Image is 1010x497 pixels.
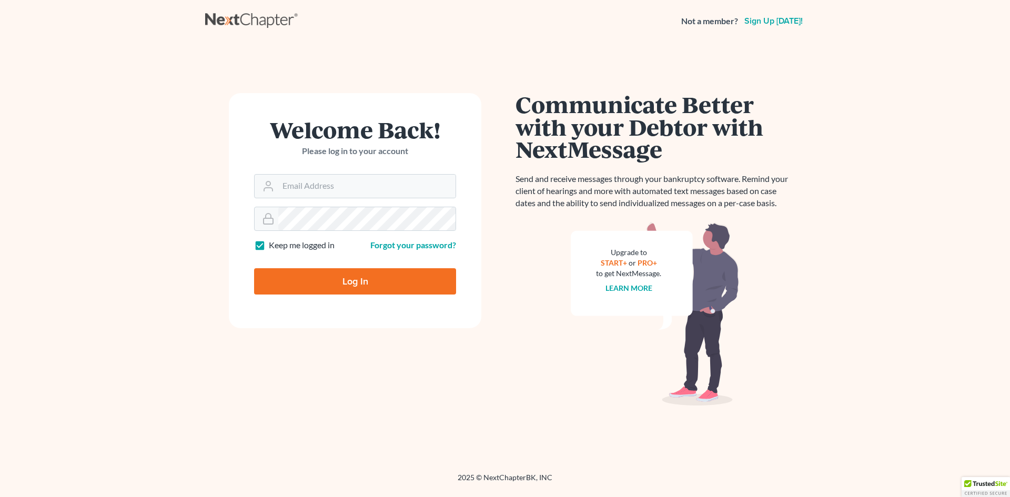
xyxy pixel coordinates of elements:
[962,477,1010,497] div: TrustedSite Certified
[254,145,456,157] p: Please log in to your account
[571,222,739,406] img: nextmessage_bg-59042aed3d76b12b5cd301f8e5b87938c9018125f34e5fa2b7a6b67550977c72.svg
[254,118,456,141] h1: Welcome Back!
[596,268,661,279] div: to get NextMessage.
[605,283,652,292] a: Learn more
[205,472,805,491] div: 2025 © NextChapterBK, INC
[516,173,794,209] p: Send and receive messages through your bankruptcy software. Remind your client of hearings and mo...
[254,268,456,295] input: Log In
[638,258,657,267] a: PRO+
[629,258,636,267] span: or
[742,17,805,25] a: Sign up [DATE]!
[370,240,456,250] a: Forgot your password?
[596,247,661,258] div: Upgrade to
[681,15,738,27] strong: Not a member?
[516,93,794,160] h1: Communicate Better with your Debtor with NextMessage
[278,175,456,198] input: Email Address
[269,239,335,251] label: Keep me logged in
[601,258,627,267] a: START+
